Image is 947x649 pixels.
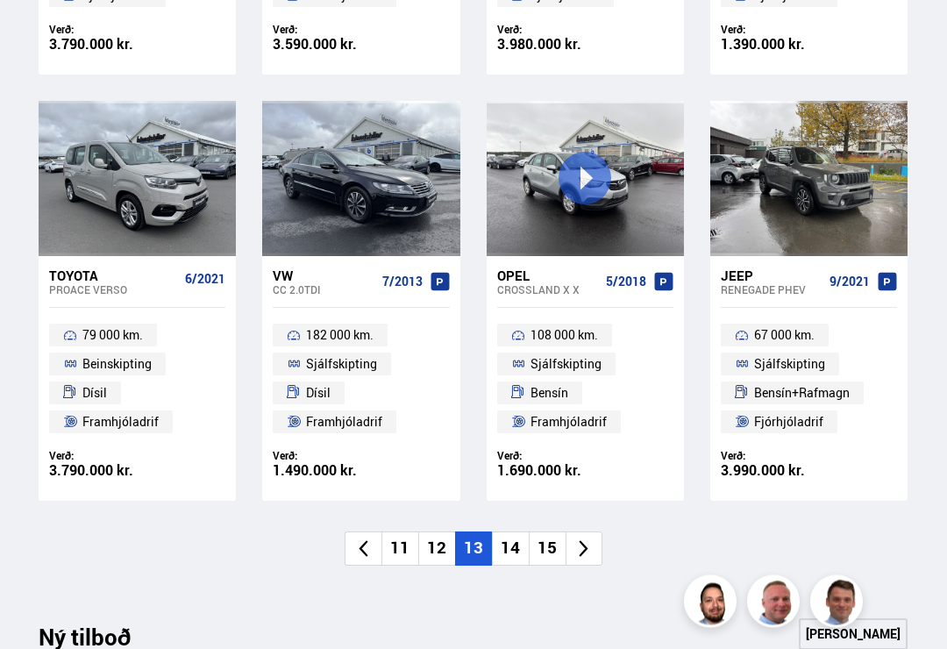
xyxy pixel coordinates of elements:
[82,354,152,375] span: Beinskipting
[49,24,225,37] div: Verð:
[49,284,178,296] div: Proace VERSO
[306,325,374,346] span: 182 000 km.
[82,412,159,433] span: Framhjóladrif
[82,325,143,346] span: 79 000 km.
[82,383,107,404] span: Dísil
[49,450,225,463] div: Verð:
[721,284,822,296] div: Renegade PHEV
[262,257,459,502] a: VW CC 2.0TDI 7/2013 182 000 km. Sjálfskipting Dísil Framhjóladrif Verð: 1.490.000 kr.
[530,325,598,346] span: 108 000 km.
[754,325,815,346] span: 67 000 km.
[49,268,178,284] div: Toyota
[721,24,897,37] div: Verð:
[606,275,646,289] span: 5/2018
[49,38,225,53] div: 3.790.000 kr.
[49,464,225,479] div: 3.790.000 kr.
[530,354,602,375] span: Sjálfskipting
[754,412,823,433] span: Fjórhjóladrif
[530,383,568,404] span: Bensín
[487,257,684,502] a: Opel Crossland X X 5/2018 108 000 km. Sjálfskipting Bensín Framhjóladrif Verð: 1.690.000 kr.
[813,578,865,631] img: FbJEzSuNWCJXmdc-.webp
[273,464,449,479] div: 1.490.000 kr.
[497,450,673,463] div: Verð:
[273,268,374,284] div: VW
[750,578,802,631] img: siFngHWaQ9KaOqBr.png
[754,354,825,375] span: Sjálfskipting
[497,284,599,296] div: Crossland X X
[710,257,908,502] a: Jeep Renegade PHEV 9/2021 67 000 km. Sjálfskipting Bensín+Rafmagn Fjórhjóladrif Verð: 3.990.000 kr.
[721,268,822,284] div: Jeep
[497,24,673,37] div: Verð:
[273,284,374,296] div: CC 2.0TDI
[418,532,455,567] li: 12
[529,532,566,567] li: 15
[455,532,492,567] li: 13
[830,275,870,289] span: 9/2021
[273,24,449,37] div: Verð:
[14,7,67,60] button: Opna LiveChat spjallviðmót
[492,532,529,567] li: 14
[754,383,850,404] span: Bensín+Rafmagn
[273,450,449,463] div: Verð:
[687,578,739,631] img: nhp88E3Fdnt1Opn2.png
[273,38,449,53] div: 3.590.000 kr.
[382,275,423,289] span: 7/2013
[497,464,673,479] div: 1.690.000 kr.
[381,532,418,567] li: 11
[497,38,673,53] div: 3.980.000 kr.
[497,268,599,284] div: Opel
[185,273,225,287] span: 6/2021
[721,38,897,53] div: 1.390.000 kr.
[306,383,331,404] span: Dísil
[306,354,377,375] span: Sjálfskipting
[530,412,607,433] span: Framhjóladrif
[39,257,236,502] a: Toyota Proace VERSO 6/2021 79 000 km. Beinskipting Dísil Framhjóladrif Verð: 3.790.000 kr.
[306,412,382,433] span: Framhjóladrif
[721,450,897,463] div: Verð:
[721,464,897,479] div: 3.990.000 kr.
